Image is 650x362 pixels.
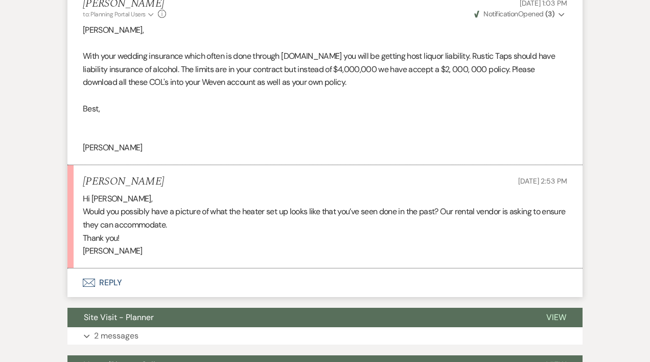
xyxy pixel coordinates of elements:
[67,327,583,345] button: 2 messages
[83,192,567,206] p: Hi [PERSON_NAME],
[83,244,567,258] p: [PERSON_NAME]
[67,308,530,327] button: Site Visit - Planner
[83,10,146,18] span: to: Planning Portal Users
[83,10,155,19] button: to: Planning Portal Users
[483,9,518,18] span: Notification
[83,175,164,188] h5: [PERSON_NAME]
[84,312,154,323] span: Site Visit - Planner
[518,176,567,186] span: [DATE] 2:53 PM
[474,9,554,18] span: Opened
[83,141,567,154] p: [PERSON_NAME]
[67,268,583,297] button: Reply
[83,102,567,116] p: Best,
[83,232,567,245] p: Thank you!
[83,24,567,37] p: [PERSON_NAME],
[94,329,138,343] p: 2 messages
[473,9,567,19] button: NotificationOpened (3)
[83,50,567,89] p: With your wedding insurance which often is done through [DOMAIN_NAME] you will be getting host li...
[83,205,567,231] p: Would you possibly have a picture of what the heater set up looks like that you’ve seen done in t...
[546,312,566,323] span: View
[545,9,554,18] strong: ( 3 )
[530,308,583,327] button: View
